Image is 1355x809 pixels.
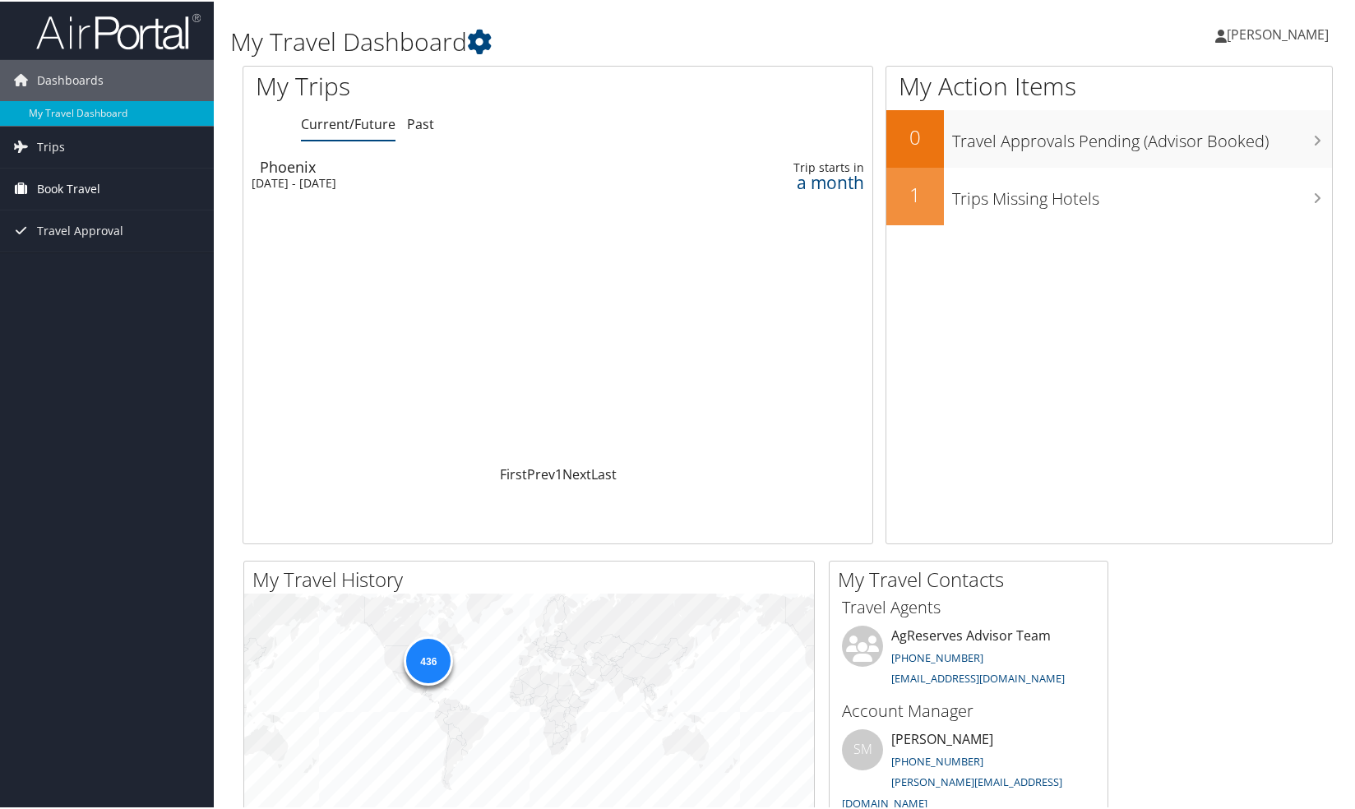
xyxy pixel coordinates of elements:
[37,209,123,250] span: Travel Approval
[886,122,944,150] h2: 0
[260,158,648,173] div: Phoenix
[842,698,1095,721] h3: Account Manager
[252,174,640,189] div: [DATE] - [DATE]
[842,773,1062,809] a: [PERSON_NAME][EMAIL_ADDRESS][DOMAIN_NAME]
[37,58,104,99] span: Dashboards
[591,464,617,482] a: Last
[891,669,1065,684] a: [EMAIL_ADDRESS][DOMAIN_NAME]
[252,564,814,592] h2: My Travel History
[886,179,944,207] h2: 1
[555,464,562,482] a: 1
[952,120,1332,151] h3: Travel Approvals Pending (Advisor Booked)
[1227,24,1329,42] span: [PERSON_NAME]
[891,649,983,663] a: [PHONE_NUMBER]
[886,67,1332,102] h1: My Action Items
[301,113,395,132] a: Current/Future
[952,178,1332,209] h3: Trips Missing Hotels
[407,113,434,132] a: Past
[721,159,864,173] div: Trip starts in
[500,464,527,482] a: First
[404,635,453,684] div: 436
[562,464,591,482] a: Next
[838,564,1108,592] h2: My Travel Contacts
[834,624,1103,691] li: AgReserves Advisor Team
[886,166,1332,224] a: 1Trips Missing Hotels
[36,11,201,49] img: airportal-logo.png
[1215,8,1345,58] a: [PERSON_NAME]
[886,109,1332,166] a: 0Travel Approvals Pending (Advisor Booked)
[256,67,598,102] h1: My Trips
[842,594,1095,617] h3: Travel Agents
[527,464,555,482] a: Prev
[721,173,864,188] div: a month
[891,752,983,767] a: [PHONE_NUMBER]
[37,167,100,208] span: Book Travel
[230,23,973,58] h1: My Travel Dashboard
[37,125,65,166] span: Trips
[842,728,883,769] div: SM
